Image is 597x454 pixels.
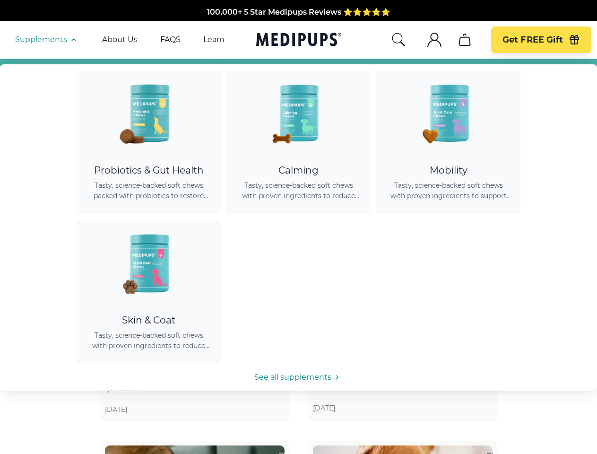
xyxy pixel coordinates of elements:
a: About Us [102,35,138,44]
a: FAQS [160,35,181,44]
div: Probiotics & Gut Health [88,165,209,176]
button: Supplements [15,34,79,45]
button: cart [453,28,476,51]
span: Made In The [GEOGRAPHIC_DATA] from domestic & globally sourced ingredients [141,18,456,27]
a: Skin & Coat Chews - MedipupsSkin & CoatTasty, science-backed soft chews with proven ingredients t... [77,220,221,364]
a: Probiotic Dog Chews - MedipupsProbiotics & Gut HealthTasty, science-backed soft chews packed with... [77,70,221,214]
a: Calming Dog Chews - MedipupsCalmingTasty, science-backed soft chews with proven ingredients to re... [226,70,371,214]
span: [DATE] [105,405,285,414]
a: Learn [203,35,225,44]
a: Medipups [256,31,341,50]
div: Skin & Coat [88,314,209,326]
img: Skin & Coat Chews - Medipups [106,220,191,305]
span: Tasty, science-backed soft chews with proven ingredients to reduce shedding, promote healthy skin... [88,330,209,351]
a: Joint Care Chews - MedipupsMobilityTasty, science-backed soft chews with proven ingredients to su... [376,70,520,214]
div: Calming [238,165,359,176]
button: account [423,28,446,51]
span: Get FREE Gift [502,35,563,45]
span: Supplements [15,35,67,44]
img: Calming Dog Chews - Medipups [256,70,341,155]
span: 100,000+ 5 Star Medipups Reviews ⭐️⭐️⭐️⭐️⭐️ [207,7,390,16]
img: Probiotic Dog Chews - Medipups [106,70,191,155]
span: Tasty, science-backed soft chews with proven ingredients to reduce anxiety, promote relaxation, a... [238,180,359,201]
span: [DATE] [313,404,493,412]
span: Tasty, science-backed soft chews packed with probiotics to restore gut balance, ease itching, sup... [88,180,209,201]
div: Mobility [388,165,509,176]
button: search [391,32,406,47]
button: Get FREE Gift [491,26,591,53]
img: Joint Care Chews - Medipups [406,70,491,155]
span: Tasty, science-backed soft chews with proven ingredients to support joint health, improve mobilit... [388,180,509,201]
